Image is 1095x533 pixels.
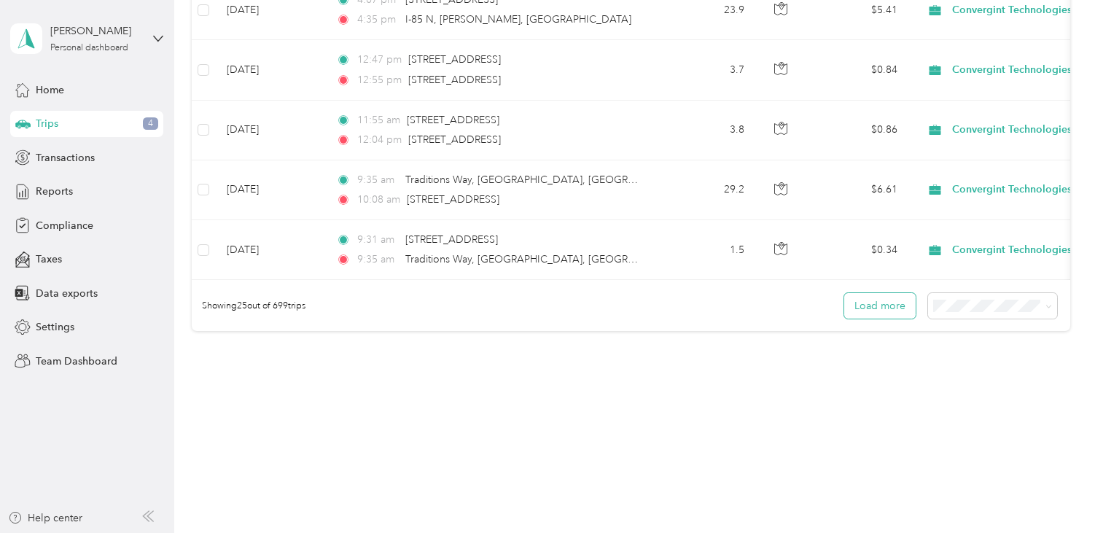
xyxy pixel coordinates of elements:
span: 11:55 am [357,112,400,128]
span: [STREET_ADDRESS] [407,193,499,206]
span: 9:35 am [357,252,399,268]
td: $0.84 [807,40,909,100]
span: 4 [143,117,158,131]
span: Reports [36,184,73,199]
span: Convergint Technologies [952,122,1086,138]
span: Compliance [36,218,93,233]
span: 9:31 am [357,232,399,248]
span: Traditions Way, [GEOGRAPHIC_DATA], [GEOGRAPHIC_DATA] [405,253,693,265]
td: [DATE] [215,160,324,220]
span: Convergint Technologies [952,62,1086,78]
div: [PERSON_NAME] [50,23,141,39]
td: $6.61 [807,160,909,220]
span: Convergint Technologies [952,2,1086,18]
td: 29.2 [660,160,756,220]
td: [DATE] [215,40,324,100]
span: Trips [36,116,58,131]
span: [STREET_ADDRESS] [408,133,501,146]
span: 10:08 am [357,192,400,208]
span: 12:55 pm [357,72,402,88]
span: Convergint Technologies [952,182,1086,198]
td: $0.86 [807,101,909,160]
td: $0.34 [807,220,909,280]
div: Personal dashboard [50,44,128,52]
span: [STREET_ADDRESS] [407,114,499,126]
span: Traditions Way, [GEOGRAPHIC_DATA], [GEOGRAPHIC_DATA] [405,174,693,186]
span: Convergint Technologies [952,242,1086,258]
td: 3.7 [660,40,756,100]
td: [DATE] [215,101,324,160]
span: Transactions [36,150,95,166]
td: 3.8 [660,101,756,160]
span: [STREET_ADDRESS] [408,53,501,66]
td: [DATE] [215,220,324,280]
span: Settings [36,319,74,335]
span: Taxes [36,252,62,267]
span: 4:35 pm [357,12,399,28]
span: 12:04 pm [357,132,402,148]
td: 1.5 [660,220,756,280]
button: Help center [8,510,82,526]
span: [STREET_ADDRESS] [408,74,501,86]
span: Showing 25 out of 699 trips [192,300,305,313]
button: Load more [844,293,916,319]
span: [STREET_ADDRESS] [405,233,498,246]
span: Home [36,82,64,98]
span: 9:35 am [357,172,399,188]
span: Data exports [36,286,98,301]
span: I-85 N, [PERSON_NAME], [GEOGRAPHIC_DATA] [405,13,631,26]
iframe: Everlance-gr Chat Button Frame [1013,451,1095,533]
span: 12:47 pm [357,52,402,68]
span: Team Dashboard [36,354,117,369]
